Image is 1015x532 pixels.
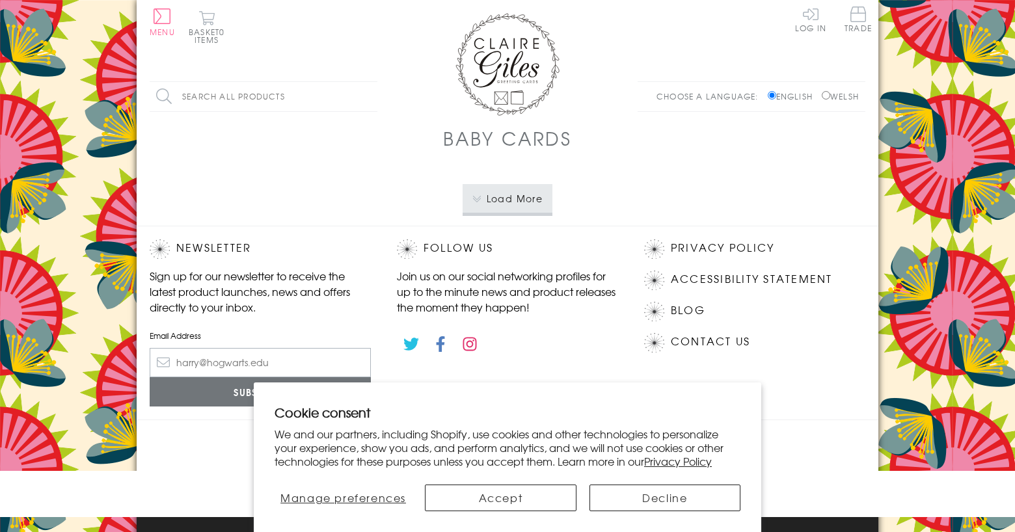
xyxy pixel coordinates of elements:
[150,239,371,259] h2: Newsletter
[425,485,576,511] button: Accept
[189,10,224,44] button: Basket0 items
[443,125,572,152] h1: Baby Cards
[364,82,377,111] input: Search
[589,485,740,511] button: Decline
[150,348,371,377] input: harry@hogwarts.edu
[280,490,406,505] span: Manage preferences
[275,403,740,421] h2: Cookie consent
[455,13,560,116] img: Claire Giles Greetings Cards
[150,26,175,38] span: Menu
[275,485,412,511] button: Manage preferences
[845,7,872,34] a: Trade
[463,184,553,213] button: Load More
[768,90,819,102] label: English
[150,330,371,341] label: Email Address
[397,239,618,259] h2: Follow Us
[822,90,859,102] label: Welsh
[822,91,830,100] input: Welsh
[150,8,175,36] button: Menu
[644,453,712,469] a: Privacy Policy
[671,333,750,351] a: Contact Us
[656,90,765,102] p: Choose a language:
[150,82,377,111] input: Search all products
[150,268,371,315] p: Sign up for our newsletter to receive the latest product launches, news and offers directly to yo...
[275,427,740,468] p: We and our partners, including Shopify, use cookies and other technologies to personalize your ex...
[195,26,224,46] span: 0 items
[845,7,872,32] span: Trade
[150,377,371,406] input: Subscribe
[397,268,618,315] p: Join us on our social networking profiles for up to the minute news and product releases the mome...
[671,302,705,319] a: Blog
[671,239,774,257] a: Privacy Policy
[671,271,833,288] a: Accessibility Statement
[768,91,776,100] input: English
[795,7,826,32] a: Log In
